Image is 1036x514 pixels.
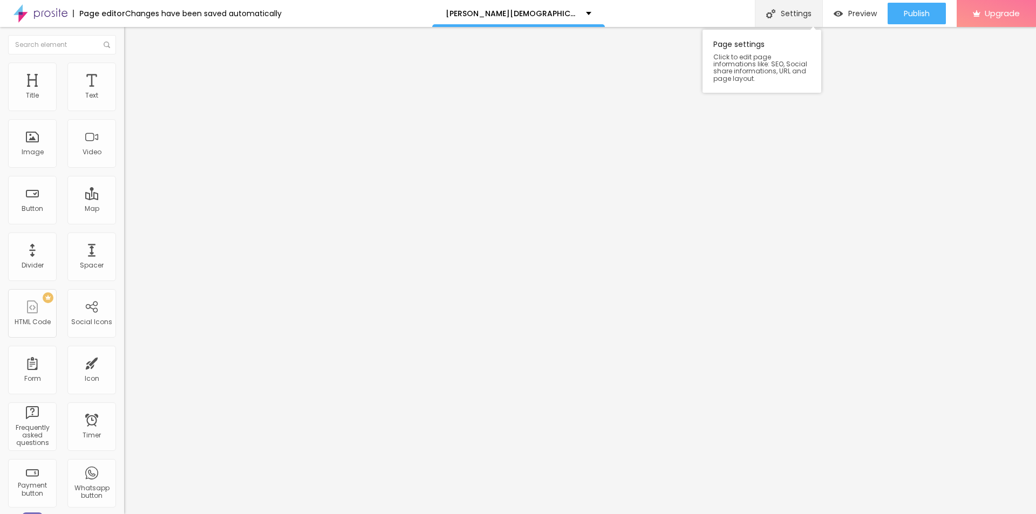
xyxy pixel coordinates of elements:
div: Payment button [11,482,53,497]
div: Frequently asked questions [11,424,53,447]
div: Title [26,92,39,99]
img: view-1.svg [834,9,843,18]
div: Timer [83,431,101,439]
button: Preview [823,3,888,24]
img: Icone [766,9,775,18]
div: Button [22,205,43,213]
div: Spacer [80,262,104,269]
div: Page settings [703,30,821,93]
div: Text [85,92,98,99]
div: Social Icons [71,318,112,326]
span: Publish [904,9,930,18]
div: Page editor [73,10,125,17]
span: Click to edit page informations like: SEO, Social share informations, URL and page layout. [713,53,810,82]
div: HTML Code [15,318,51,326]
iframe: Editor [124,27,1036,514]
div: Divider [22,262,44,269]
div: Changes have been saved automatically [125,10,282,17]
div: Image [22,148,44,156]
div: Video [83,148,101,156]
div: Map [85,205,99,213]
div: Whatsapp button [70,484,113,500]
span: Preview [848,9,877,18]
button: Publish [888,3,946,24]
span: Upgrade [985,9,1020,18]
p: [PERSON_NAME][DEMOGRAPHIC_DATA][MEDICAL_DATA] [GEOGRAPHIC_DATA] Special Sale Price 2025? [446,10,578,17]
div: Icon [85,375,99,382]
div: Form [24,375,41,382]
img: Icone [104,42,110,48]
input: Search element [8,35,116,54]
